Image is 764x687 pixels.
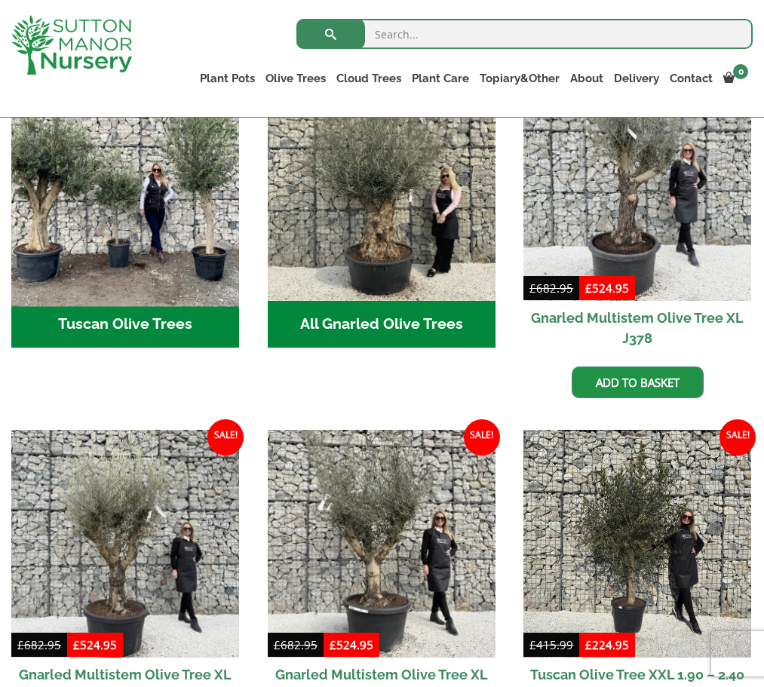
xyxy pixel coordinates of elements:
[207,419,244,455] span: Sale!
[274,637,281,652] span: £
[572,367,704,398] a: Add to basket: “Gnarled Multistem Olive Tree XL J378”
[330,637,373,652] bdi: 524.95
[17,637,61,652] bdi: 682.95
[330,637,336,652] span: £
[11,301,239,348] h2: Tuscan Olive Trees
[565,68,609,89] a: About
[585,637,629,652] bdi: 224.95
[523,73,751,301] img: Gnarled Multistem Olive Tree XL J378
[464,419,500,455] span: Sale!
[11,15,132,75] img: logo
[529,281,536,296] span: £
[718,68,753,89] a: 0
[523,430,751,658] img: Tuscan Olive Tree XXL 1.90 - 2.40
[268,301,496,348] h2: All Gnarled Olive Trees
[609,68,664,89] a: Delivery
[720,419,756,455] span: Sale!
[11,73,239,348] a: Visit product category Tuscan Olive Trees
[296,19,753,49] input: Search...
[268,430,496,658] img: Gnarled Multistem Olive Tree XL J348
[73,637,80,652] span: £
[268,73,496,348] a: Visit product category All Gnarled Olive Trees
[529,637,573,652] bdi: 415.99
[529,637,536,652] span: £
[274,637,318,652] bdi: 682.95
[195,68,260,89] a: Plant Pots
[664,68,718,89] a: Contact
[73,637,117,652] bdi: 524.95
[523,301,751,355] h2: Gnarled Multistem Olive Tree XL J378
[331,68,407,89] a: Cloud Trees
[268,73,496,301] img: All Gnarled Olive Trees
[529,281,573,296] bdi: 682.95
[585,281,629,296] bdi: 524.95
[5,67,244,306] img: Tuscan Olive Trees
[523,73,751,355] a: Sale! Gnarled Multistem Olive Tree XL J378
[260,68,331,89] a: Olive Trees
[407,68,474,89] a: Plant Care
[474,68,565,89] a: Topiary&Other
[585,281,592,296] span: £
[585,637,592,652] span: £
[733,64,748,79] span: 0
[11,430,239,658] img: Gnarled Multistem Olive Tree XL J368
[17,637,24,652] span: £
